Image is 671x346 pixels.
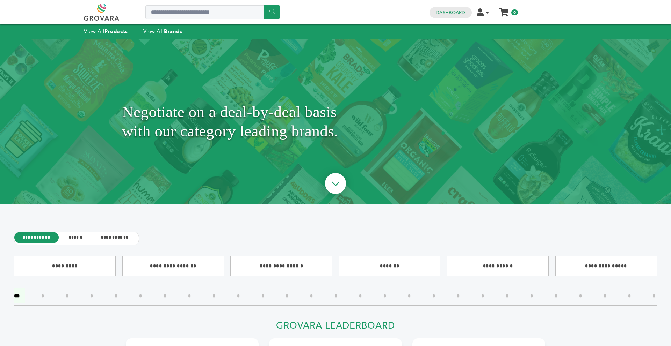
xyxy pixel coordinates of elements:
[126,320,545,335] h2: Grovara Leaderboard
[164,28,182,35] strong: Brands
[511,9,518,15] span: 0
[145,5,280,19] input: Search a product or brand...
[436,9,465,16] a: Dashboard
[104,28,128,35] strong: Products
[500,6,508,14] a: My Cart
[143,28,182,35] a: View AllBrands
[122,56,549,187] h1: Negotiate on a deal-by-deal basis with our category leading brands.
[84,28,128,35] a: View AllProducts
[317,166,354,203] img: ourBrandsHeroArrow.png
